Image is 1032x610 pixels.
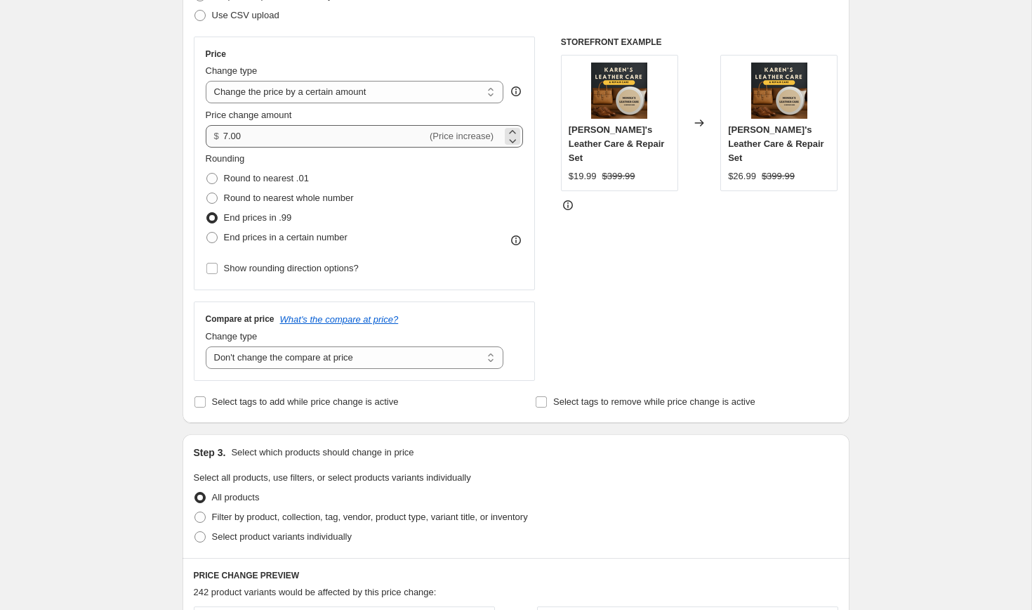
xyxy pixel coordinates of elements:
[224,212,292,223] span: End prices in .99
[194,570,838,581] h6: PRICE CHANGE PREVIEW
[561,37,838,48] h6: STOREFRONT EXAMPLE
[223,125,427,148] input: -10.00
[206,331,258,342] span: Change type
[569,124,665,163] span: [PERSON_NAME]'s Leather Care & Repair Set
[194,472,471,483] span: Select all products, use filters, or select products variants individually
[212,531,352,542] span: Select product variants individually
[751,63,807,119] img: Copyoflarana_8_adbd0a34-7c19-4563-9739-c3c78d182492_80x.png
[728,124,824,163] span: [PERSON_NAME]'s Leather Care & Repair Set
[206,48,226,60] h3: Price
[212,512,528,522] span: Filter by product, collection, tag, vendor, product type, variant title, or inventory
[509,84,523,98] div: help
[206,313,274,325] h3: Compare at price
[212,492,260,502] span: All products
[591,63,647,119] img: Copyoflarana_8_adbd0a34-7c19-4563-9739-c3c78d182492_80x.png
[569,169,597,183] div: $19.99
[194,446,226,460] h2: Step 3.
[212,10,279,20] span: Use CSV upload
[280,314,399,325] button: What's the compare at price?
[224,193,354,203] span: Round to nearest whole number
[224,232,348,242] span: End prices in a certain number
[728,169,756,183] div: $26.99
[212,396,399,407] span: Select tags to add while price change is active
[214,131,219,141] span: $
[762,169,795,183] strike: $399.99
[231,446,414,460] p: Select which products should change in price
[553,396,755,407] span: Select tags to remove while price change is active
[206,65,258,76] span: Change type
[194,587,437,597] span: 242 product variants would be affected by this price change:
[224,173,309,183] span: Round to nearest .01
[602,169,635,183] strike: $399.99
[224,263,359,273] span: Show rounding direction options?
[206,110,292,120] span: Price change amount
[206,153,245,164] span: Rounding
[430,131,494,141] span: (Price increase)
